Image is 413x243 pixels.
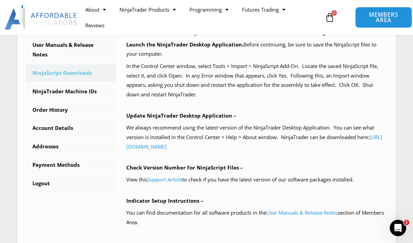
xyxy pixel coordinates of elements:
a: Logout [26,175,116,192]
p: You can find documentation for all software products in the section of Members Area. [126,208,387,227]
a: Account Details [26,119,116,137]
a: Order History [26,101,116,119]
a: MEMBERS AREA [355,7,412,28]
b: Update NinjaTrader Desktop Application – [126,112,236,119]
span: 0 [331,10,337,16]
a: [URL][DOMAIN_NAME] [126,134,382,150]
img: LogoAI | Affordable Indicators – NinjaTrader [4,5,78,30]
nav: Menu [79,2,322,33]
b: Indicator Setup Instructions – [126,197,203,204]
nav: Account pages [26,18,116,192]
span: MEMBERS AREA [363,12,404,23]
p: In the Control Center window, select Tools > Import > NinjaScript Add-On. Locate the saved NinjaS... [126,62,387,99]
span: 1 [404,220,409,225]
p: We always recommend using the latest version of the NinjaTrader Desktop Application. You can see ... [126,123,387,152]
a: About [79,2,113,17]
p: View this to check if you have the latest version of our software packages installed. [126,175,387,185]
a: Futures Trading [235,2,292,17]
a: Programming [183,2,235,17]
a: Reviews [79,17,111,33]
a: 0 [315,8,345,27]
b: Launch the NinjaTrader Desktop Application. [126,41,243,48]
b: Check Version Number For NinjaScript Files – [126,164,243,171]
p: Before continuing, be sure to save the NinjaScript files to your computer. [126,40,387,59]
a: NinjaTrader Machine IDs [26,83,116,100]
a: NinjaScript Downloads [26,64,116,82]
a: User Manuals & Release Notes [266,209,338,216]
a: Payment Methods [26,156,116,174]
a: Addresses [26,138,116,156]
a: Support Article [147,176,182,183]
iframe: Intercom live chat [390,220,406,236]
a: User Manuals & Release Notes [26,36,116,64]
a: NinjaTrader Products [113,2,183,17]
